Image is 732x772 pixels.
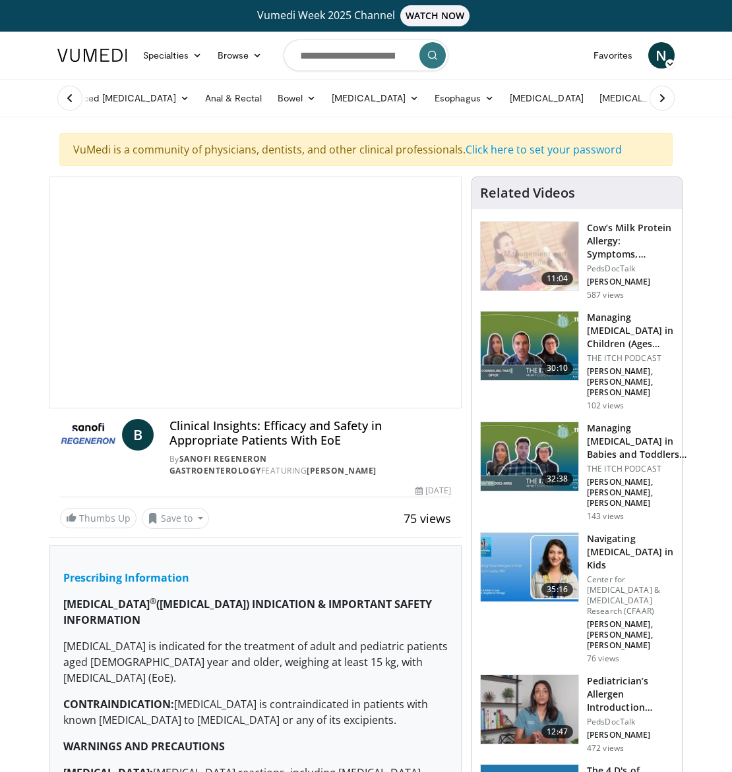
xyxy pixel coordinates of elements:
[587,743,624,754] p: 472 views
[169,453,267,476] a: Sanofi Regeneron Gastroenterology
[49,85,197,111] a: Advanced [MEDICAL_DATA]
[541,583,573,596] span: 35:16
[587,366,692,398] p: [PERSON_NAME], [PERSON_NAME], [PERSON_NAME]
[135,42,210,69] a: Specialties
[63,696,448,728] p: [MEDICAL_DATA] is contraindicated in patients with known [MEDICAL_DATA] to [MEDICAL_DATA] or any ...
[284,40,448,71] input: Search topics, interventions
[481,422,578,491] img: c6067b65-5a58-4092-bb3e-6fc440fa17eb.150x105_q85_crop-smart_upscale.jpg
[541,725,573,738] span: 12:47
[480,532,674,664] a: 35:16 Navigating [MEDICAL_DATA] in Kids Center for [MEDICAL_DATA] & [MEDICAL_DATA] Research (CFAA...
[587,353,692,364] p: THE ITCH PODCAST
[197,85,270,111] a: Anal & Rectal
[587,464,692,474] p: THE ITCH PODCAST
[587,730,674,740] p: [PERSON_NAME]
[541,272,573,285] span: 11:04
[50,177,461,408] video-js: Video Player
[142,508,209,529] button: Save to
[587,675,674,714] h3: Pediatrician’s Allergen Introduction Guide for Babies
[648,42,675,69] a: N
[480,185,575,201] h4: Related Videos
[587,400,624,411] p: 102 views
[60,419,117,451] img: Sanofi Regeneron Gastroenterology
[63,638,448,686] p: [MEDICAL_DATA] is indicated for the treatment of adult and pediatric patients aged [DEMOGRAPHIC_D...
[169,453,451,477] div: By FEATURING
[587,717,674,727] p: PedsDocTalk
[502,85,592,111] a: [MEDICAL_DATA]
[587,532,674,572] h3: Navigating [MEDICAL_DATA] in Kids
[480,675,674,754] a: 12:47 Pediatrician’s Allergen Introduction Guide for Babies PedsDocTalk [PERSON_NAME] 472 views
[427,85,502,111] a: Esophagus
[587,422,692,461] h3: Managing [MEDICAL_DATA] in Babies and Toddlers (Ages [DEMOGRAPHIC_DATA])
[541,362,573,375] span: 30:10
[400,5,470,26] span: WATCH NOW
[63,597,432,627] strong: [MEDICAL_DATA] ([MEDICAL_DATA]) INDICATION & IMPORTANT SAFETY INFORMATION
[481,533,578,601] img: 8bae75f9-ce1c-4c31-8f52-35461225965e.150x105_q85_crop-smart_upscale.jpg
[480,221,674,300] a: 11:04 Cow’s Milk Protein Allergy: Symptoms, Diagnosis, and Treatment PedsDocTalk [PERSON_NAME] 58...
[541,472,573,485] span: 32:38
[592,85,694,111] a: [MEDICAL_DATA]
[480,311,674,411] a: 30:10 Managing [MEDICAL_DATA] in Children (Ages [DEMOGRAPHIC_DATA]) THE ITCH PODCAST [PERSON_NAME...
[481,675,578,744] img: 996d9bbe-63a3-457c-bdd3-3cecb4430d3c.150x105_q85_crop-smart_upscale.jpg
[63,739,225,754] strong: WARNINGS AND PRECAUTIONS
[307,465,377,476] a: [PERSON_NAME]
[587,311,692,350] h3: Managing [MEDICAL_DATA] in Children (Ages [DEMOGRAPHIC_DATA])
[587,263,674,274] p: PedsDocTalk
[587,574,674,617] p: Center for [MEDICAL_DATA] & [MEDICAL_DATA] Research (CFAAR)
[270,85,324,111] a: Bowel
[415,485,451,497] div: [DATE]
[481,222,578,290] img: a277380e-40b7-4f15-ab00-788b20d9d5d9.150x105_q85_crop-smart_upscale.jpg
[150,595,156,607] sup: ®
[481,312,578,380] img: dda491a2-e90c-44a0-a652-cc848be6698a.150x105_q85_crop-smart_upscale.jpg
[324,85,427,111] a: [MEDICAL_DATA]
[49,5,683,26] a: Vumedi Week 2025 ChannelWATCH NOW
[587,290,624,300] p: 587 views
[480,422,674,522] a: 32:38 Managing [MEDICAL_DATA] in Babies and Toddlers (Ages [DEMOGRAPHIC_DATA]) THE ITCH PODCAST [...
[122,419,154,451] a: B
[210,42,270,69] a: Browse
[587,277,674,287] p: [PERSON_NAME]
[59,133,673,166] div: VuMedi is a community of physicians, dentists, and other clinical professionals.
[587,221,674,261] h3: Cow’s Milk Protein Allergy: Symptoms, Diagnosis, and Treatment
[587,653,619,664] p: 76 views
[587,619,674,651] p: [PERSON_NAME], [PERSON_NAME], [PERSON_NAME]
[587,511,624,522] p: 143 views
[63,697,174,711] strong: CONTRAINDICATION:
[586,42,640,69] a: Favorites
[60,508,137,528] a: Thumbs Up
[466,142,622,157] a: Click here to set your password
[404,510,451,526] span: 75 views
[63,570,189,585] a: Prescribing Information
[587,477,692,509] p: [PERSON_NAME], [PERSON_NAME], [PERSON_NAME]
[169,419,451,447] h4: Clinical Insights: Efficacy and Safety in Appropriate Patients With EoE
[57,49,127,62] img: VuMedi Logo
